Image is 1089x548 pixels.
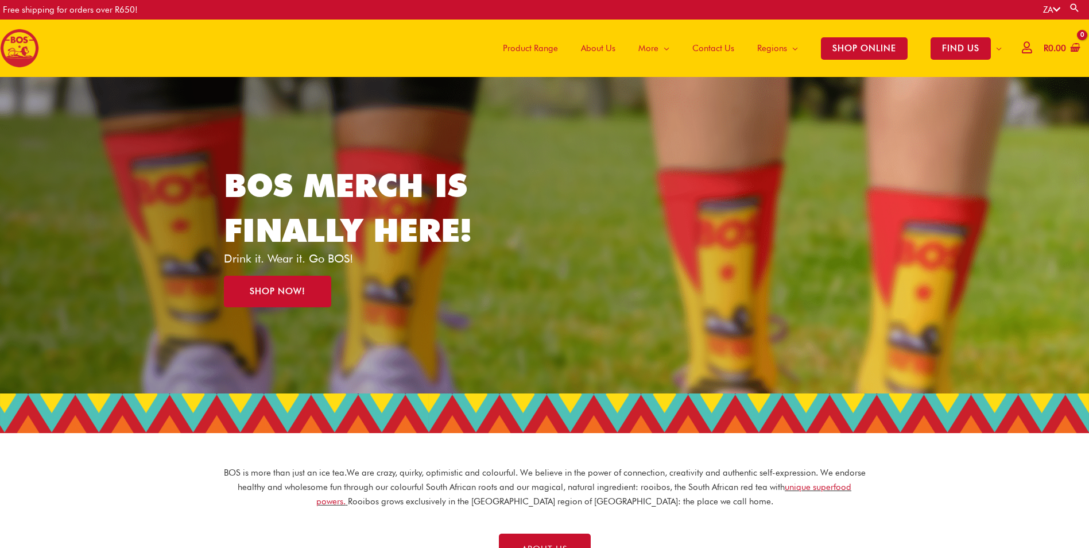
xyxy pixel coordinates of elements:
[809,20,919,77] a: SHOP ONLINE
[1044,43,1048,53] span: R
[627,20,681,77] a: More
[638,31,658,65] span: More
[1069,2,1080,13] a: Search button
[581,31,615,65] span: About Us
[316,482,852,507] a: unique superfood powers.
[250,287,305,296] span: SHOP NOW!
[1041,36,1080,61] a: View Shopping Cart, empty
[483,20,1013,77] nav: Site Navigation
[1044,43,1066,53] bdi: 0.00
[757,31,787,65] span: Regions
[1043,5,1060,15] a: ZA
[223,466,866,508] p: BOS is more than just an ice tea. We are crazy, quirky, optimistic and colourful. We believe in t...
[931,37,991,60] span: FIND US
[491,20,569,77] a: Product Range
[569,20,627,77] a: About Us
[224,166,472,249] a: BOS MERCH IS FINALLY HERE!
[224,276,331,307] a: SHOP NOW!
[224,253,489,264] p: Drink it. Wear it. Go BOS!
[746,20,809,77] a: Regions
[692,31,734,65] span: Contact Us
[681,20,746,77] a: Contact Us
[821,37,908,60] span: SHOP ONLINE
[503,31,558,65] span: Product Range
